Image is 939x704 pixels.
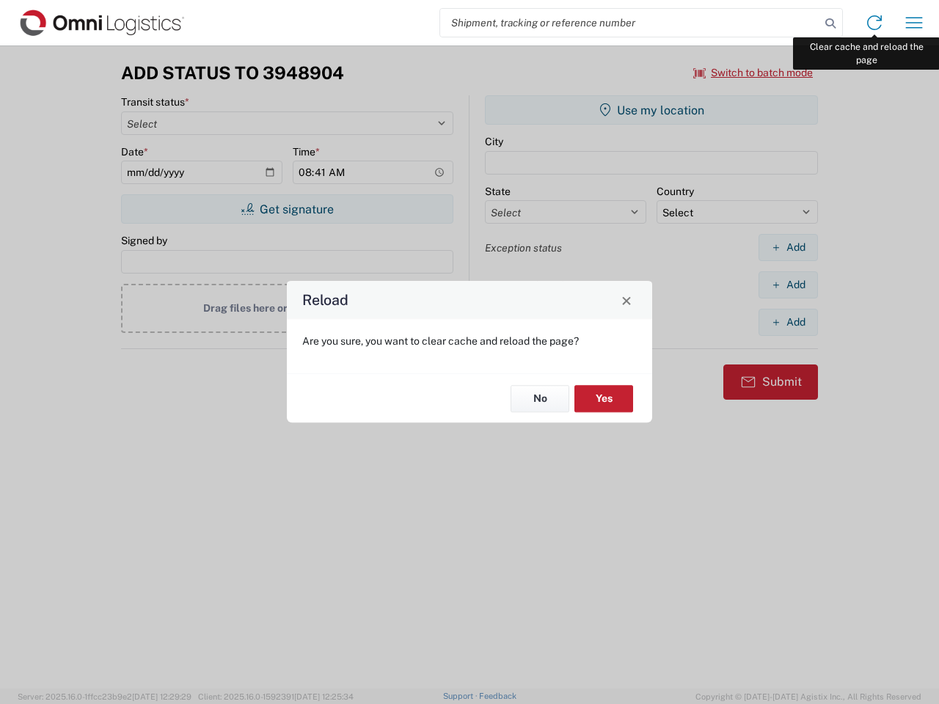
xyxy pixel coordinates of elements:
button: Close [616,290,637,310]
button: No [511,385,569,412]
input: Shipment, tracking or reference number [440,9,820,37]
h4: Reload [302,290,348,311]
button: Yes [574,385,633,412]
p: Are you sure, you want to clear cache and reload the page? [302,334,637,348]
